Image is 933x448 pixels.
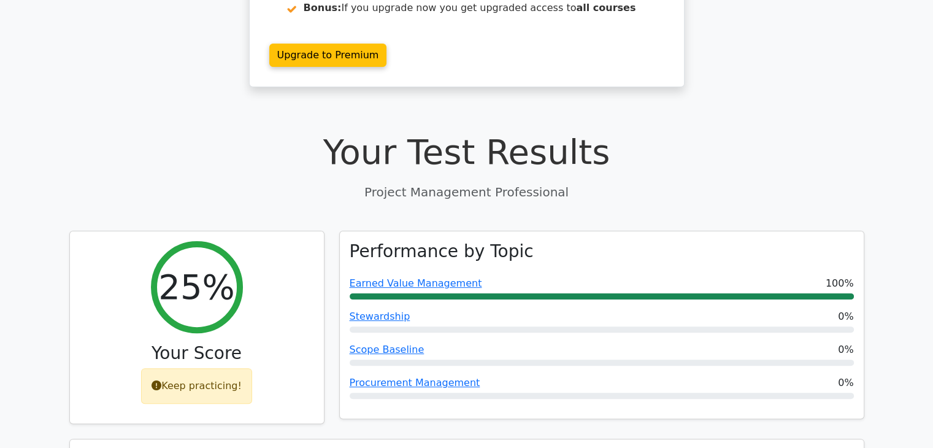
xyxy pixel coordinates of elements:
[80,343,314,364] h3: Your Score
[269,44,387,67] a: Upgrade to Premium
[69,183,864,201] p: Project Management Professional
[838,376,853,390] span: 0%
[350,277,482,289] a: Earned Value Management
[69,131,864,172] h1: Your Test Results
[838,342,853,357] span: 0%
[826,276,854,291] span: 100%
[838,309,853,324] span: 0%
[158,266,234,307] h2: 25%
[350,344,424,355] a: Scope Baseline
[350,241,534,262] h3: Performance by Topic
[350,377,480,388] a: Procurement Management
[350,311,410,322] a: Stewardship
[141,368,252,404] div: Keep practicing!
